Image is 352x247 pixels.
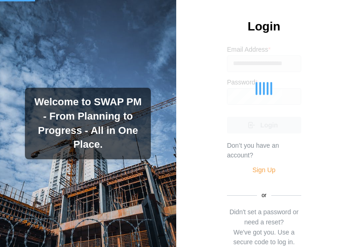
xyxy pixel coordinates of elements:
[32,95,143,152] h3: Welcome to SWAP PM - From Planning to Progress - All in One Place.
[227,191,301,200] div: or
[252,165,275,175] a: Sign Up
[248,18,280,35] h2: Login
[227,141,301,161] div: Don’t you have an account?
